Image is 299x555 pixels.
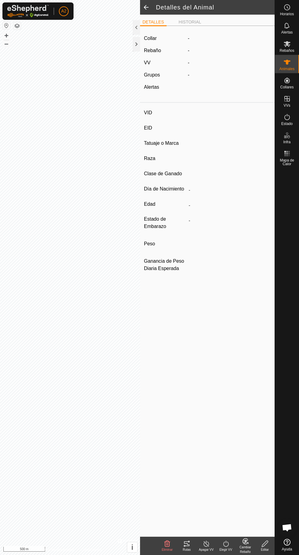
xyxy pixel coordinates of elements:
[144,48,161,53] label: Rebaño
[144,170,186,178] label: Clase de Ganado
[3,40,10,47] button: –
[177,547,196,552] div: Rutas
[156,4,275,11] h2: Detalles del Animal
[144,237,186,250] label: Peso
[3,22,10,29] button: Restablecer Mapa
[144,185,186,193] label: Día de Nacimiento
[144,258,186,272] label: Ganancia de Peso Diaria Esperada
[255,547,275,552] div: Editar
[144,72,160,77] label: Grupos
[283,104,290,107] span: VVs
[279,67,294,71] span: Animales
[196,547,216,552] div: Apagar VV
[81,547,102,553] a: Contáctenos
[188,60,189,65] app-display-virtual-paddock-transition: -
[140,19,167,26] li: DETALLES
[283,140,290,144] span: Infra
[278,518,296,537] div: Chat abierto
[144,139,186,147] label: Tatuaje o Marca
[131,543,133,551] span: i
[281,122,293,126] span: Estado
[7,5,49,17] img: Logo Gallagher
[279,49,294,52] span: Rebaños
[61,8,66,14] span: A2
[144,60,150,65] label: VV
[144,155,186,162] label: Raza
[144,35,157,42] label: Collar
[281,30,293,34] span: Alertas
[127,542,137,552] button: i
[144,109,186,117] label: VID
[13,22,21,30] button: Capas del Mapa
[186,71,273,79] div: -
[162,548,173,551] span: Eliminar
[144,200,186,208] label: Edad
[3,32,10,39] button: +
[276,158,297,166] span: Mapa de Calor
[188,35,189,42] label: -
[280,12,294,16] span: Horarios
[282,547,292,551] span: Ayuda
[188,48,189,53] span: -
[275,536,299,553] a: Ayuda
[144,215,186,230] label: Estado de Embarazo
[144,84,159,90] label: Alertas
[216,547,236,552] div: Elegir VV
[144,124,186,132] label: EID
[236,545,255,554] div: Cambiar Rebaño
[280,85,294,89] span: Collares
[38,547,74,553] a: Política de Privacidad
[176,19,204,25] li: HISTORIAL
